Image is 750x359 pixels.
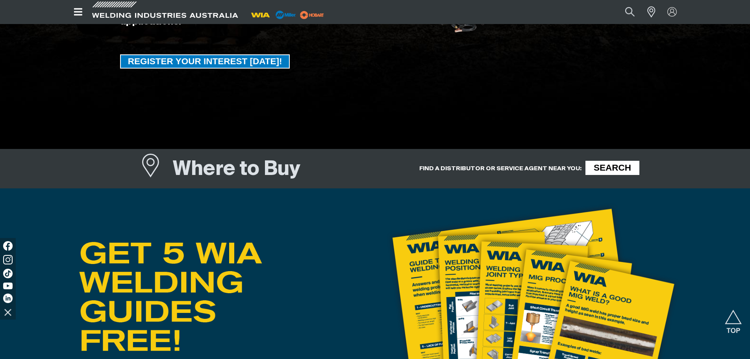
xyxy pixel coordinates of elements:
img: Instagram [3,255,13,264]
input: Product name or item number... [606,3,643,21]
img: Facebook [3,241,13,251]
a: REGISTER YOUR INTEREST TODAY! [120,54,290,69]
img: miller [298,9,326,21]
img: hide socials [1,305,15,319]
span: SEARCH [587,161,638,175]
a: miller [298,12,326,18]
img: TikTok [3,269,13,278]
a: Where to Buy [141,156,173,185]
a: SEARCH [585,161,639,175]
button: Scroll to top [724,310,742,327]
img: YouTube [3,283,13,289]
span: REGISTER YOUR INTEREST [DATE]! [121,54,289,69]
button: Search products [617,3,643,21]
img: LinkedIn [3,294,13,303]
img: Get 5 WIA Welding Guides Free! [78,240,263,353]
h1: Where to Buy [173,157,300,182]
h5: FIND A DISTRIBUTOR OR SERVICE AGENT NEAR YOU: [419,165,581,172]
